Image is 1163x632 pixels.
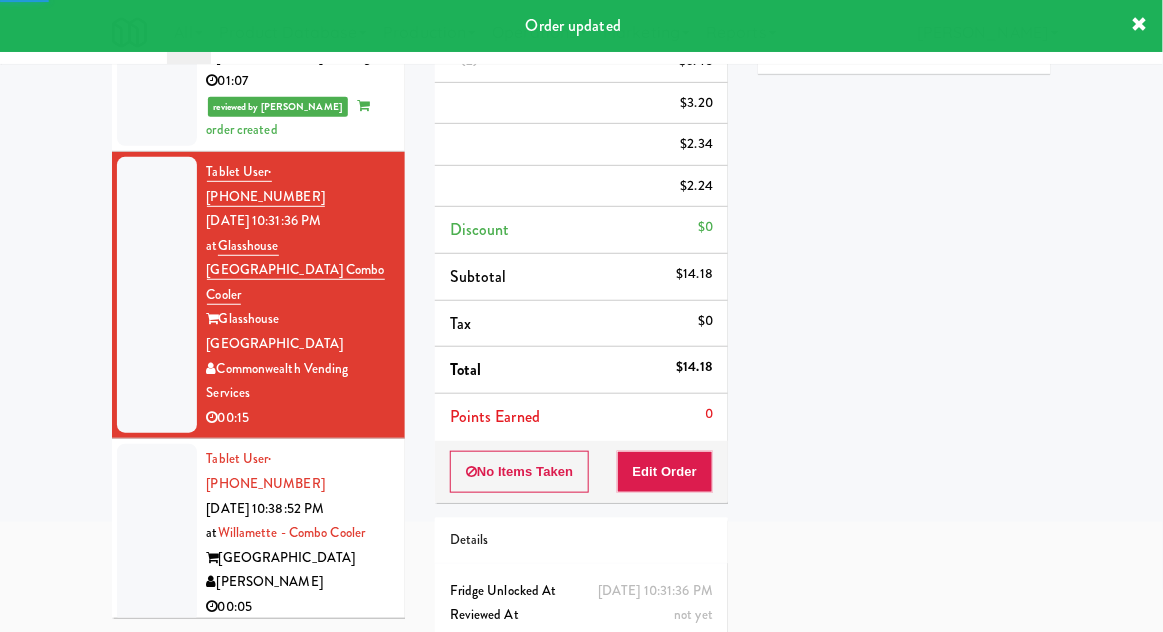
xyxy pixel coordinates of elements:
div: $3.20 [681,91,714,116]
li: Tablet User· [PHONE_NUMBER][DATE] 10:31:36 PM atGlasshouse [GEOGRAPHIC_DATA] Combo CoolerGlasshou... [112,152,405,440]
span: · [PHONE_NUMBER] [207,162,325,206]
span: Order updated [526,14,621,37]
span: Points Earned [450,405,540,428]
div: $0 [698,309,713,334]
span: reviewed by [PERSON_NAME] [208,97,349,117]
div: $14.18 [677,355,714,380]
a: Willamette - Combo Cooler [218,523,366,542]
div: 00:05 [207,595,390,620]
a: Glasshouse [GEOGRAPHIC_DATA] Combo Cooler [207,236,385,305]
div: 00:15 [207,406,390,431]
div: Glasshouse [GEOGRAPHIC_DATA] [207,307,390,356]
div: 01:07 [207,69,390,94]
div: 0 [705,402,713,427]
div: [PERSON_NAME] [207,570,390,595]
span: Total [450,358,482,381]
div: $0 [698,215,713,240]
div: Fridge Unlocked At [450,579,713,604]
div: [GEOGRAPHIC_DATA] [207,546,390,571]
span: Subtotal [450,265,507,288]
div: [DATE] 10:31:36 PM [598,579,713,604]
a: Tablet User· [PHONE_NUMBER] [207,162,325,207]
div: $2.34 [681,132,714,157]
a: Tablet User· [PHONE_NUMBER] [207,449,325,493]
span: Discount [450,218,510,241]
button: No Items Taken [450,451,590,493]
div: $14.18 [677,262,714,287]
li: Tablet User· [PHONE_NUMBER][DATE] 10:38:52 PM atWillamette - Combo Cooler[GEOGRAPHIC_DATA][PERSON... [112,439,405,628]
span: not yet [674,605,713,624]
div: $2.24 [681,174,714,199]
div: Commonwealth Vending Services [207,357,390,406]
span: [DATE] 10:38:52 PM at [207,499,325,543]
div: Details [450,528,713,553]
span: Tax [450,312,471,335]
div: Reviewed At [450,603,713,628]
span: [DATE] 10:31:36 PM at [207,211,322,255]
button: Edit Order [617,451,714,493]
